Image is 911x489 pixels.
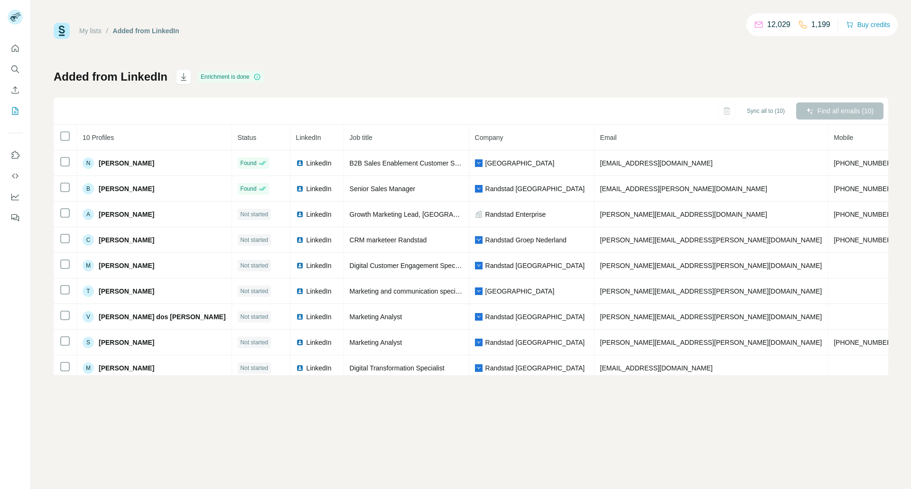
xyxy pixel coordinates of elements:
[307,312,332,322] span: LinkedIn
[350,185,416,193] span: Senior Sales Manager
[350,159,504,167] span: B2B Sales Enablement Customer Success Manager
[485,338,585,347] span: Randstad [GEOGRAPHIC_DATA]
[307,338,332,347] span: LinkedIn
[8,82,23,99] button: Enrich CSV
[600,159,713,167] span: [EMAIL_ADDRESS][DOMAIN_NAME]
[485,261,585,270] span: Randstad [GEOGRAPHIC_DATA]
[296,313,304,321] img: LinkedIn logo
[307,184,332,194] span: LinkedIn
[8,102,23,120] button: My lists
[99,312,226,322] span: [PERSON_NAME] dos [PERSON_NAME]
[485,286,555,296] span: [GEOGRAPHIC_DATA]
[307,261,332,270] span: LinkedIn
[485,235,567,245] span: Randstad Groep Nederland
[485,363,585,373] span: Randstad [GEOGRAPHIC_DATA]
[83,286,94,297] div: T
[475,134,503,141] span: Company
[106,26,108,36] li: /
[767,19,790,30] p: 12,029
[296,364,304,372] img: LinkedIn logo
[296,185,304,193] img: LinkedIn logo
[350,211,492,218] span: Growth Marketing Lead, [GEOGRAPHIC_DATA]
[83,183,94,194] div: B
[350,134,372,141] span: Job title
[8,209,23,226] button: Feedback
[241,338,269,347] span: Not started
[99,286,154,296] span: [PERSON_NAME]
[241,313,269,321] span: Not started
[99,184,154,194] span: [PERSON_NAME]
[54,69,167,84] h1: Added from LinkedIn
[475,339,483,346] img: company-logo
[350,364,445,372] span: Digital Transformation Specialist
[241,261,269,270] span: Not started
[296,339,304,346] img: LinkedIn logo
[8,188,23,205] button: Dashboard
[747,107,785,115] span: Sync all to (10)
[834,134,853,141] span: Mobile
[8,40,23,57] button: Quick start
[8,147,23,164] button: Use Surfe on LinkedIn
[99,158,154,168] span: [PERSON_NAME]
[296,236,304,244] img: LinkedIn logo
[296,262,304,269] img: LinkedIn logo
[350,236,427,244] span: CRM marketeer Randstad
[811,19,830,30] p: 1,199
[83,134,114,141] span: 10 Profiles
[241,364,269,372] span: Not started
[8,61,23,78] button: Search
[600,236,822,244] span: [PERSON_NAME][EMAIL_ADDRESS][PERSON_NAME][DOMAIN_NAME]
[238,134,257,141] span: Status
[600,287,822,295] span: [PERSON_NAME][EMAIL_ADDRESS][PERSON_NAME][DOMAIN_NAME]
[241,210,269,219] span: Not started
[307,363,332,373] span: LinkedIn
[350,262,469,269] span: Digital Customer Engagement Specialist
[475,262,483,269] img: company-logo
[350,339,402,346] span: Marketing Analyst
[296,159,304,167] img: LinkedIn logo
[846,18,890,31] button: Buy credits
[83,234,94,246] div: C
[485,210,546,219] span: Randstad Enterprise
[307,286,332,296] span: LinkedIn
[241,185,257,193] span: Found
[296,287,304,295] img: LinkedIn logo
[83,157,94,169] div: N
[475,287,483,295] img: company-logo
[475,313,483,321] img: company-logo
[79,27,102,35] a: My lists
[834,236,893,244] span: [PHONE_NUMBER]
[350,313,402,321] span: Marketing Analyst
[83,362,94,374] div: M
[307,158,332,168] span: LinkedIn
[83,260,94,271] div: M
[99,210,154,219] span: [PERSON_NAME]
[600,211,767,218] span: [PERSON_NAME][EMAIL_ADDRESS][DOMAIN_NAME]
[307,210,332,219] span: LinkedIn
[296,211,304,218] img: LinkedIn logo
[834,211,893,218] span: [PHONE_NUMBER]
[241,159,257,167] span: Found
[600,313,822,321] span: [PERSON_NAME][EMAIL_ADDRESS][PERSON_NAME][DOMAIN_NAME]
[83,209,94,220] div: A
[834,185,893,193] span: [PHONE_NUMBER]
[8,167,23,185] button: Use Surfe API
[241,236,269,244] span: Not started
[113,26,179,36] div: Added from LinkedIn
[99,235,154,245] span: [PERSON_NAME]
[600,134,617,141] span: Email
[83,311,94,323] div: V
[99,261,154,270] span: [PERSON_NAME]
[54,23,70,39] img: Surfe Logo
[600,185,767,193] span: [EMAIL_ADDRESS][PERSON_NAME][DOMAIN_NAME]
[485,312,585,322] span: Randstad [GEOGRAPHIC_DATA]
[475,185,483,193] img: company-logo
[83,337,94,348] div: S
[350,287,467,295] span: Marketing and communication specialist
[834,159,893,167] span: [PHONE_NUMBER]
[296,134,321,141] span: LinkedIn
[600,339,822,346] span: [PERSON_NAME][EMAIL_ADDRESS][PERSON_NAME][DOMAIN_NAME]
[475,236,483,244] img: company-logo
[834,339,893,346] span: [PHONE_NUMBER]
[475,364,483,372] img: company-logo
